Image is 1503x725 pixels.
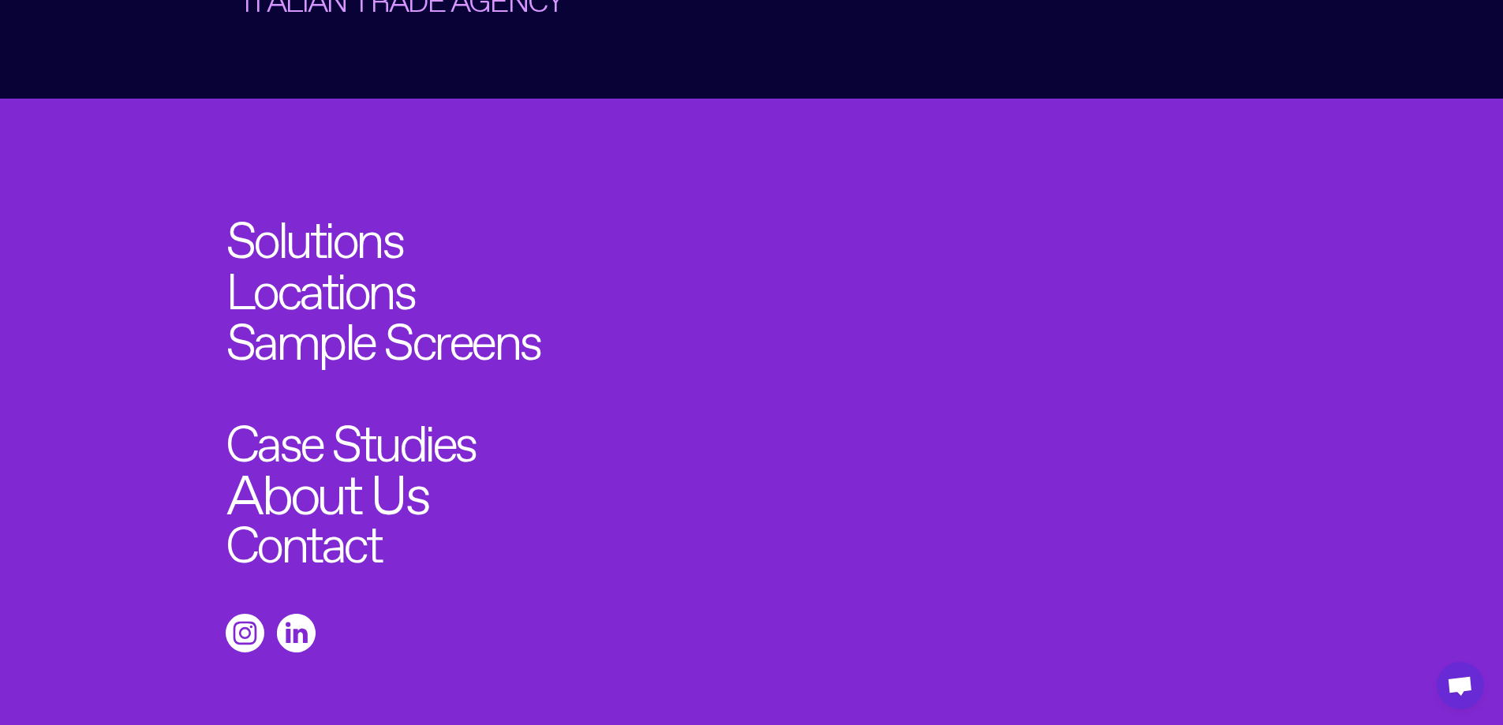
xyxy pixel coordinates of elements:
[226,459,428,515] a: About Us
[226,259,414,309] a: Locations
[226,207,402,258] a: Solutions
[1437,662,1484,709] a: Open chat
[226,411,476,462] a: Case Studies
[226,309,540,360] a: Sample Screens
[226,512,380,562] a: Contact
